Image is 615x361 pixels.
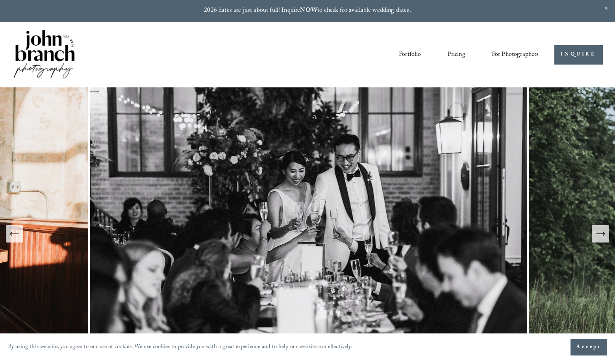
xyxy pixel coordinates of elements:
button: Previous Slide [6,225,23,243]
p: By using this website, you agree to our use of cookies. We use cookies to provide you with a grea... [8,342,352,353]
a: Pricing [448,48,465,61]
img: John Branch IV Photography [12,28,76,81]
a: folder dropdown [492,48,539,61]
button: Accept [571,339,607,355]
a: Portfolio [399,48,421,61]
span: For Photographers [492,49,539,61]
button: Next Slide [592,225,609,243]
a: INQUIRE [554,45,603,65]
span: Accept [576,343,601,351]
